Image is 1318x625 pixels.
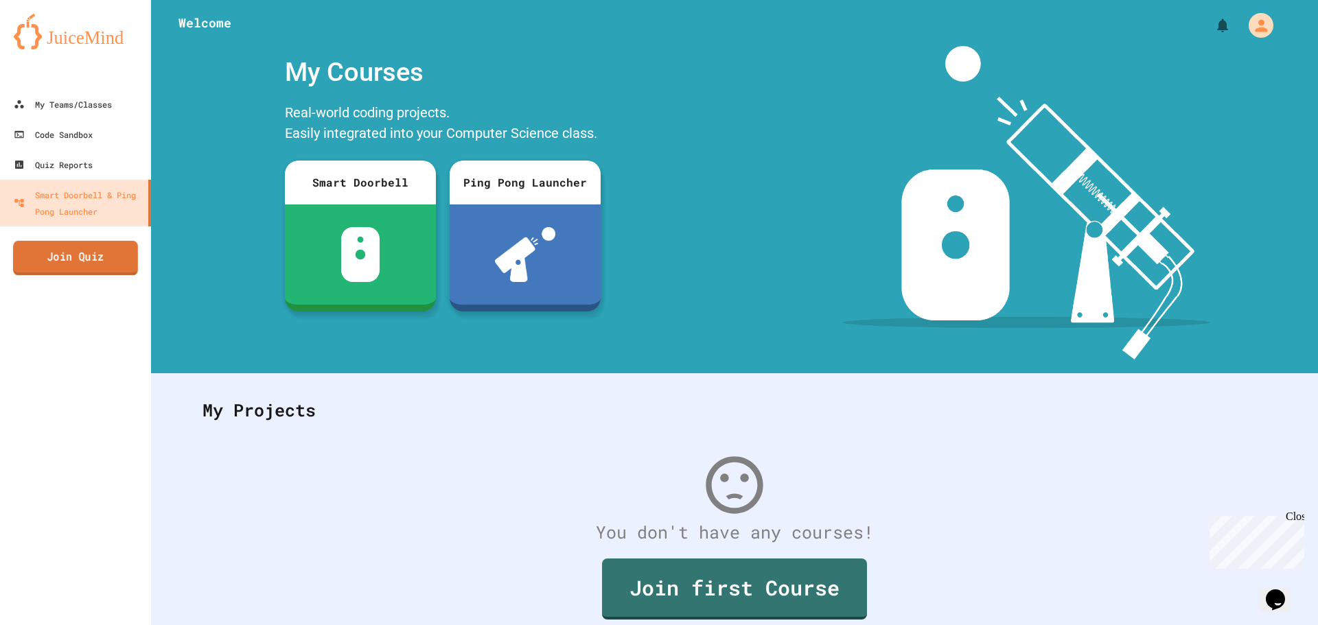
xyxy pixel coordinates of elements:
[495,227,556,282] img: ppl-with-ball.png
[1260,570,1304,611] iframe: chat widget
[14,96,112,113] div: My Teams/Classes
[278,46,608,99] div: My Courses
[13,241,138,275] a: Join Quiz
[1234,10,1277,41] div: My Account
[189,384,1280,437] div: My Projects
[14,187,143,220] div: Smart Doorbell & Ping Pong Launcher
[842,46,1210,359] img: banner-image-my-projects.png
[1204,510,1304,569] iframe: chat widget
[14,14,137,49] img: logo-orange.svg
[5,5,95,87] div: Chat with us now!Close
[1189,14,1234,37] div: My Notifications
[189,519,1280,545] div: You don't have any courses!
[602,558,867,620] a: Join first Course
[285,161,436,204] div: Smart Doorbell
[14,156,93,173] div: Quiz Reports
[341,227,380,282] img: sdb-white.svg
[278,99,608,150] div: Real-world coding projects. Easily integrated into your Computer Science class.
[450,161,601,204] div: Ping Pong Launcher
[14,126,93,143] div: Code Sandbox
